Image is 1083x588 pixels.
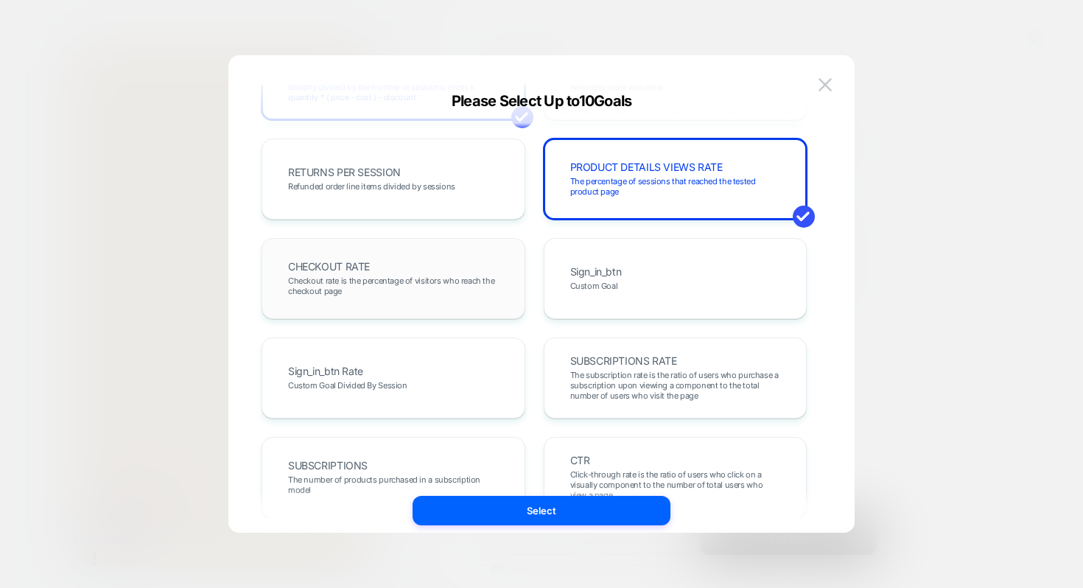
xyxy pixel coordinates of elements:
span: Click-through rate is the ratio of users who click on a visually component to the number of total... [570,469,781,500]
span: Checkout rate is the percentage of visitors who reach the checkout page [288,276,499,296]
button: Select [413,496,670,525]
span: Profit is calculated based on the variant cost defined in Shopify divided by the number of sessio... [288,71,499,102]
span: PRODUCT DETAILS VIEWS RATE [570,162,723,172]
span: Custom Goal [570,281,618,291]
li: Page dot 1 [29,502,292,514]
span: Sign_in_btn [570,267,622,277]
span: The percentage of sessions that reached the tested product page [570,176,781,197]
span: Please Select Up to 10 Goals [452,92,632,110]
img: close [819,78,832,91]
span: Refunded order line items [570,82,664,92]
a: Find A Store [29,447,97,463]
span: The subscription rate is the ratio of users who purchase a subscription upon viewing a component ... [570,370,781,401]
span: The number of products purchased in a subscription model [288,475,499,495]
span: SUBSCRIPTIONS RATE [570,356,677,366]
li: Page dot 2 [29,514,292,525]
span: CTR [570,455,590,466]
